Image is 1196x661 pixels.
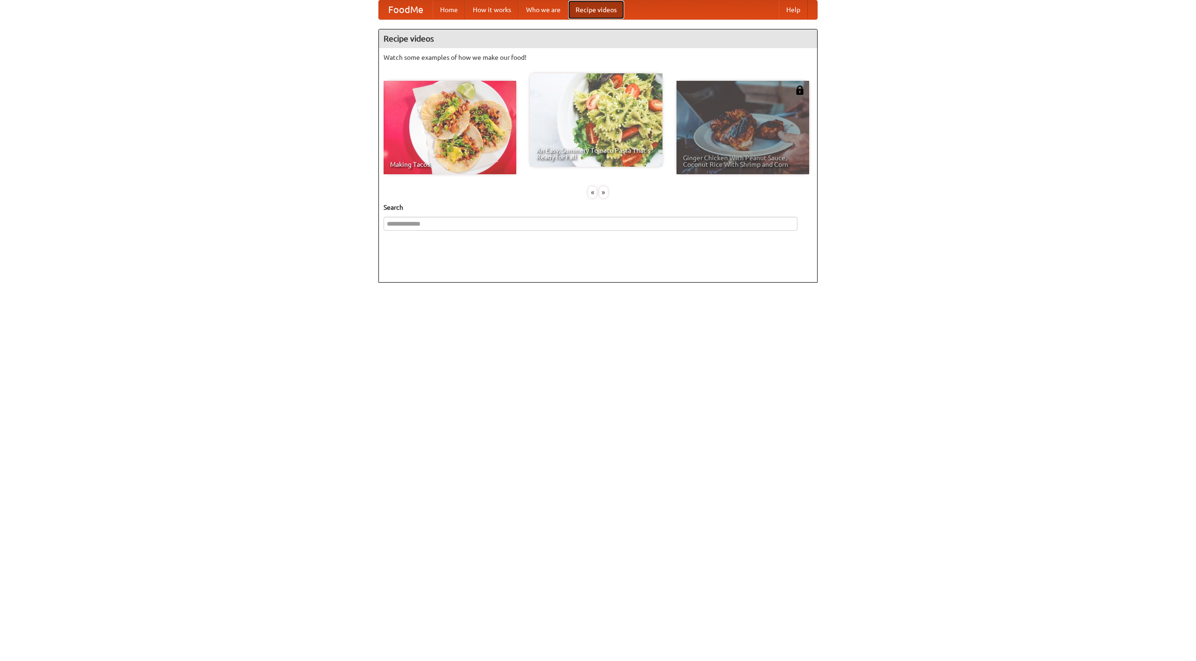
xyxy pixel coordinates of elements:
h4: Recipe videos [379,29,817,48]
a: An Easy, Summery Tomato Pasta That's Ready for Fall [530,73,662,167]
img: 483408.png [795,85,804,95]
p: Watch some examples of how we make our food! [384,53,812,62]
a: Who we are [519,0,568,19]
div: » [599,186,608,198]
a: Recipe videos [568,0,624,19]
h5: Search [384,203,812,212]
span: An Easy, Summery Tomato Pasta That's Ready for Fall [536,147,656,160]
a: FoodMe [379,0,433,19]
span: Making Tacos [390,161,510,168]
a: Making Tacos [384,81,516,174]
div: « [588,186,597,198]
a: How it works [465,0,519,19]
a: Help [779,0,808,19]
a: Home [433,0,465,19]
